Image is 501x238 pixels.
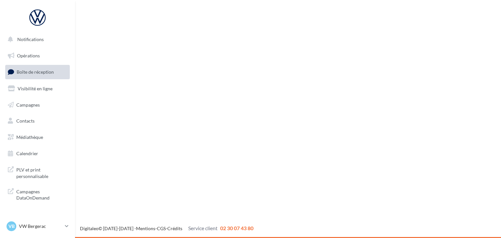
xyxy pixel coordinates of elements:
a: VB VW Bergerac [5,220,70,232]
a: Digitaleo [80,226,99,231]
a: Médiathèque [4,130,71,144]
p: VW Bergerac [19,223,62,230]
a: Crédits [167,226,182,231]
a: PLV et print personnalisable [4,163,71,182]
span: Campagnes DataOnDemand [16,187,67,201]
span: Calendrier [16,151,38,156]
button: Notifications [4,33,68,46]
span: Boîte de réception [17,69,54,75]
a: Visibilité en ligne [4,82,71,96]
span: VB [8,223,15,230]
span: Notifications [17,37,44,42]
a: Opérations [4,49,71,63]
span: Service client [188,225,218,231]
a: Calendrier [4,147,71,160]
span: Contacts [16,118,35,124]
a: Mentions [136,226,155,231]
a: Contacts [4,114,71,128]
a: Campagnes [4,98,71,112]
span: 02 30 07 43 80 [220,225,253,231]
a: Boîte de réception [4,65,71,79]
span: Médiathèque [16,134,43,140]
span: PLV et print personnalisable [16,165,67,179]
a: Campagnes DataOnDemand [4,185,71,204]
span: Opérations [17,53,40,58]
span: © [DATE]-[DATE] - - - [80,226,253,231]
span: Campagnes [16,102,40,107]
span: Visibilité en ligne [18,86,53,91]
a: CGS [157,226,166,231]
